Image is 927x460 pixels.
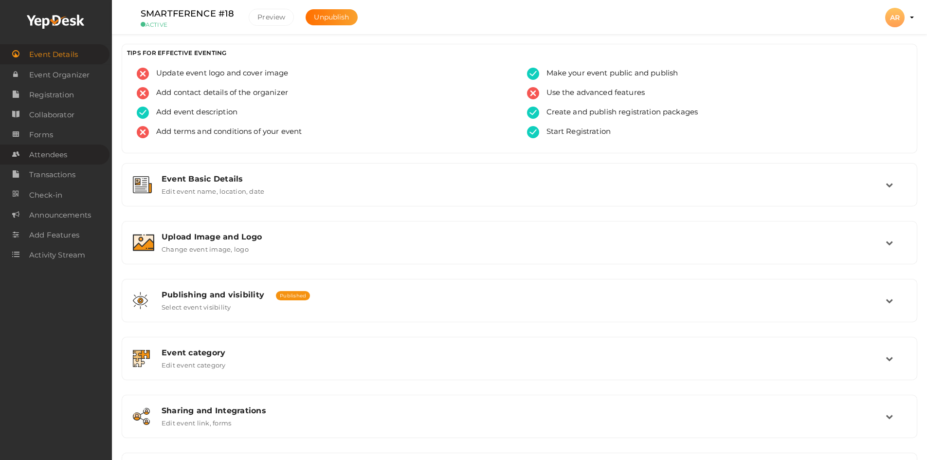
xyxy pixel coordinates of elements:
span: Add contact details of the organizer [149,87,288,99]
div: AR [885,8,905,27]
label: Change event image, logo [162,241,249,253]
a: Event Basic Details Edit event name, location, date [127,188,912,197]
img: tick-success.svg [527,107,539,119]
profile-pic: AR [885,13,905,22]
span: Registration [29,85,74,105]
img: tick-success.svg [527,126,539,138]
span: Create and publish registration packages [539,107,698,119]
span: Add terms and conditions of your event [149,126,302,138]
img: error.svg [137,68,149,80]
label: Select event visibility [162,299,231,311]
span: Attendees [29,145,67,165]
label: Edit event category [162,357,226,369]
span: Add Features [29,225,79,245]
span: Published [276,291,310,300]
img: event-details.svg [133,176,152,193]
span: Announcements [29,205,91,225]
span: Transactions [29,165,75,184]
label: SMARTFERENCE #18 [141,7,234,21]
img: tick-success.svg [527,68,539,80]
img: image.svg [133,234,154,251]
img: sharing.svg [133,408,150,425]
span: Collaborator [29,105,74,125]
img: tick-success.svg [137,107,149,119]
span: Unpublish [314,13,349,21]
span: Event Organizer [29,65,90,85]
span: Add event description [149,107,237,119]
div: Event Basic Details [162,174,886,184]
img: error.svg [137,126,149,138]
a: Sharing and Integrations Edit event link, forms [127,420,912,429]
span: Start Registration [539,126,611,138]
small: ACTIVE [141,21,234,28]
a: Publishing and visibility Published Select event visibility [127,304,912,313]
img: error.svg [527,87,539,99]
a: Upload Image and Logo Change event image, logo [127,246,912,255]
div: Event category [162,348,886,357]
img: category.svg [133,350,150,367]
img: shared-vision.svg [133,292,148,309]
a: Event category Edit event category [127,362,912,371]
span: Activity Stream [29,245,85,265]
span: Update event logo and cover image [149,68,289,80]
div: Upload Image and Logo [162,232,886,241]
button: AR [882,7,908,28]
h3: TIPS FOR EFFECTIVE EVENTING [127,49,912,56]
span: Forms [29,125,53,145]
span: Make your event public and publish [539,68,678,80]
div: Sharing and Integrations [162,406,886,415]
img: error.svg [137,87,149,99]
label: Edit event link, forms [162,415,231,427]
button: Preview [249,9,294,26]
span: Check-in [29,185,62,205]
span: Use the advanced features [539,87,645,99]
button: Unpublish [306,9,357,25]
span: Publishing and visibility [162,290,264,299]
label: Edit event name, location, date [162,184,264,195]
span: Event Details [29,45,78,64]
